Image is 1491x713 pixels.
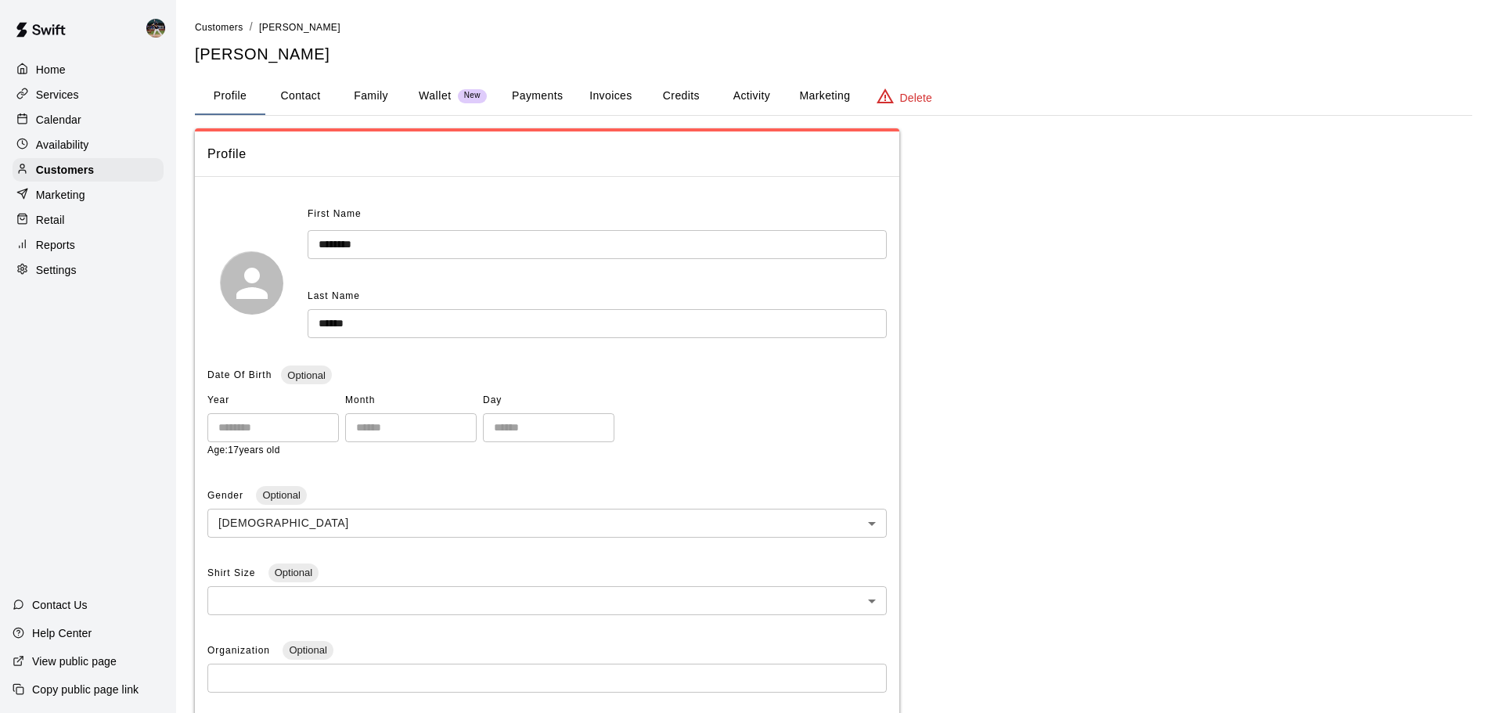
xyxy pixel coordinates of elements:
span: Day [483,388,614,413]
button: Profile [195,77,265,115]
span: First Name [308,202,362,227]
p: Copy public page link [32,682,139,697]
span: Customers [195,22,243,33]
a: Marketing [13,183,164,207]
a: Calendar [13,108,164,131]
p: Contact Us [32,597,88,613]
span: Optional [281,369,331,381]
p: Services [36,87,79,103]
div: basic tabs example [195,77,1472,115]
span: [PERSON_NAME] [259,22,340,33]
img: Nolan Gilbert [146,19,165,38]
a: Retail [13,208,164,232]
a: Availability [13,133,164,157]
p: Reports [36,237,75,253]
span: Year [207,388,339,413]
button: Activity [716,77,787,115]
p: Settings [36,262,77,278]
span: Date Of Birth [207,369,272,380]
button: Marketing [787,77,863,115]
span: Optional [283,644,333,656]
a: Home [13,58,164,81]
nav: breadcrumb [195,19,1472,36]
span: Month [345,388,477,413]
a: Customers [195,20,243,33]
span: Shirt Size [207,567,259,578]
h5: [PERSON_NAME] [195,44,1472,65]
p: Retail [36,212,65,228]
p: Marketing [36,187,85,203]
p: Customers [36,162,94,178]
li: / [250,19,253,35]
a: Reports [13,233,164,257]
p: Help Center [32,625,92,641]
p: Availability [36,137,89,153]
button: Credits [646,77,716,115]
button: Family [336,77,406,115]
a: Settings [13,258,164,282]
span: Gender [207,490,247,501]
p: Delete [900,90,932,106]
button: Invoices [575,77,646,115]
span: New [458,91,487,101]
span: Organization [207,645,273,656]
button: Contact [265,77,336,115]
span: Optional [256,489,306,501]
div: Nolan Gilbert [143,13,176,44]
a: Customers [13,158,164,182]
p: Wallet [419,88,452,104]
span: Profile [207,144,887,164]
a: Services [13,83,164,106]
p: Home [36,62,66,77]
span: Age: 17 years old [207,445,280,456]
span: Optional [268,567,319,578]
p: Calendar [36,112,81,128]
p: View public page [32,654,117,669]
span: Last Name [308,290,360,301]
div: [DEMOGRAPHIC_DATA] [207,509,887,538]
button: Payments [499,77,575,115]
